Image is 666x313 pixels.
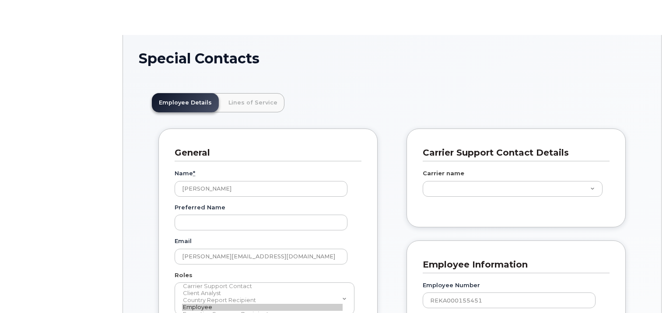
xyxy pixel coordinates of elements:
h3: General [175,147,355,159]
a: Lines of Service [221,93,284,112]
option: Carrier Support Contact [182,283,343,290]
h1: Special Contacts [139,51,645,66]
option: Employee [182,304,343,311]
option: Client Analyst [182,290,343,297]
a: Employee Details [152,93,219,112]
h3: Carrier Support Contact Details [423,147,603,159]
label: Preferred Name [175,203,225,212]
label: Carrier name [423,169,464,177]
label: Name [175,169,195,177]
option: Country Report Recipient [182,297,343,304]
label: Roles [175,271,193,279]
abbr: required [193,170,195,177]
h3: Employee Information [423,259,603,271]
label: Email [175,237,192,245]
label: Employee Number [423,281,480,289]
